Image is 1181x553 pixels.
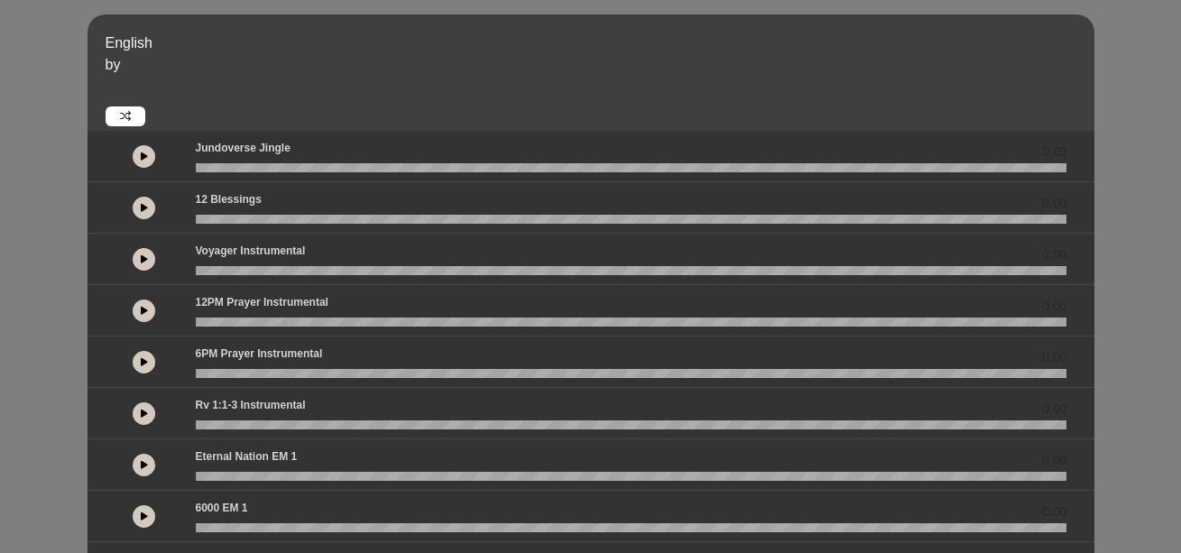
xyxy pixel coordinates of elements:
span: 0.00 [1042,502,1066,521]
p: 12PM Prayer Instrumental [196,294,1036,310]
span: 0.00 [1042,143,1066,161]
p: 6000 EM 1 [196,500,1036,516]
span: 0.00 [1042,245,1066,264]
p: Rv 1:1-3 Instrumental [196,397,1036,413]
p: Eternal Nation EM 1 [196,448,1036,465]
p: 12 Blessings [196,191,1036,207]
span: 0.00 [1042,451,1066,470]
p: 6PM Prayer Instrumental [196,346,1036,362]
p: Jundoverse Jingle [196,140,1036,156]
p: English [106,32,1090,54]
span: 0.00 [1042,348,1066,367]
span: 0.00 [1042,297,1066,316]
span: by [106,57,121,72]
span: 0.00 [1042,194,1066,213]
span: 0.00 [1042,400,1066,419]
p: Voyager Instrumental [196,243,1036,259]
